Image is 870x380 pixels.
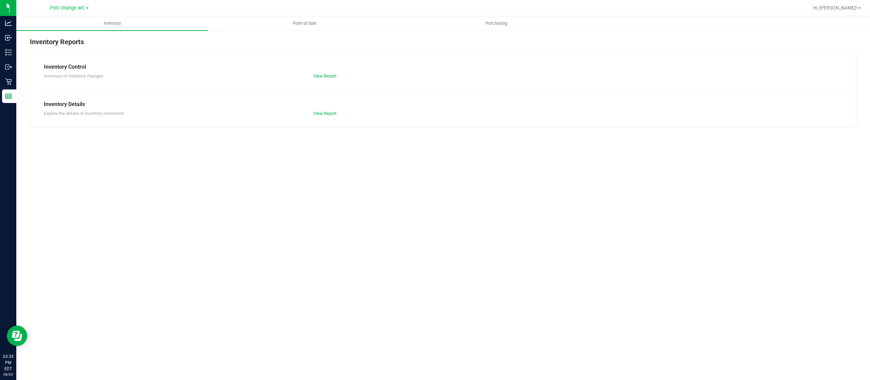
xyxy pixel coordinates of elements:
[5,20,12,27] inline-svg: Analytics
[5,64,12,70] inline-svg: Outbound
[400,16,592,31] a: Purchasing
[476,20,517,27] span: Purchasing
[813,5,857,11] span: Hi, [PERSON_NAME]!
[313,111,336,116] a: View Report
[44,63,842,71] div: Inventory Control
[3,372,13,377] p: 08/23
[3,353,13,372] p: 03:35 PM EDT
[208,16,400,31] a: Point of Sale
[5,78,12,85] inline-svg: Retail
[16,16,208,31] a: Inventory
[7,326,27,346] iframe: Resource center
[283,20,326,27] span: Point of Sale
[5,93,12,100] inline-svg: Reports
[94,20,130,27] span: Inventory
[44,73,103,79] span: Summary of inventory changes
[44,111,124,116] span: Explore the details of inventory movement
[5,49,12,56] inline-svg: Inventory
[30,37,856,52] div: Inventory Reports
[313,73,336,79] a: View Report
[5,34,12,41] inline-svg: Inbound
[44,100,842,108] div: Inventory Details
[50,5,85,11] span: Port Orange WC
